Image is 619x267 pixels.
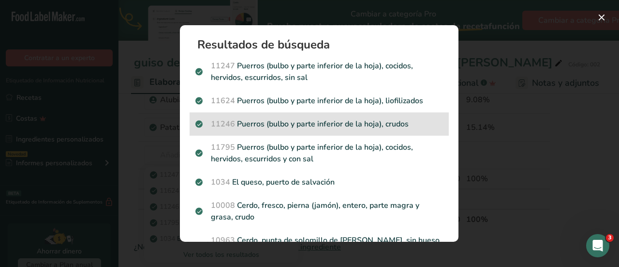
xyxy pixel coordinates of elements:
span: 1034 [211,177,230,188]
span: 10963 [211,235,235,246]
p: Puerros (bulbo y parte inferior de la hoja), crudos [195,118,443,130]
p: Puerros (bulbo y parte inferior de la hoja), liofilizados [195,95,443,107]
span: 11795 [211,142,235,153]
span: 3 [606,234,614,242]
span: 11246 [211,119,235,129]
p: El queso, puerto de salvación [195,176,443,188]
h1: Resultados de búsqueda [197,39,449,50]
p: Puerros (bulbo y parte inferior de la hoja), cocidos, hervidos, escurridos, sin sal [195,60,443,83]
iframe: Intercom live chat [586,234,609,257]
span: 11247 [211,61,235,71]
p: Cerdo, punta de solomillo de [PERSON_NAME], sin hueso, parte magra y grasa, crudo [195,235,443,258]
span: 11624 [211,95,235,106]
p: Puerros (bulbo y parte inferior de la hoja), cocidos, hervidos, escurridos y con sal [195,141,443,165]
span: 10008 [211,200,235,211]
p: Cerdo, fresco, pierna (jamón), entero, parte magra y grasa, crudo [195,200,443,223]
